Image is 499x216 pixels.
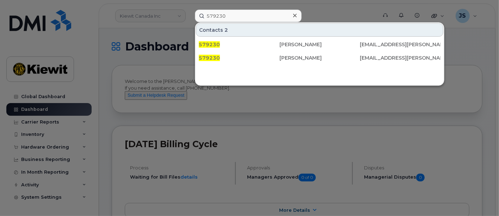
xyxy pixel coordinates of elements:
[199,55,220,61] span: 579230
[360,41,441,48] div: [EMAIL_ADDRESS][PERSON_NAME][PERSON_NAME][DOMAIN_NAME]
[199,41,220,48] span: 579230
[196,38,443,51] a: 579230[PERSON_NAME][EMAIL_ADDRESS][PERSON_NAME][PERSON_NAME][DOMAIN_NAME]
[279,54,360,61] div: [PERSON_NAME]
[196,23,443,37] div: Contacts
[279,41,360,48] div: [PERSON_NAME]
[224,26,228,34] span: 2
[360,54,441,61] div: [EMAIL_ADDRESS][PERSON_NAME][PERSON_NAME][DOMAIN_NAME]
[196,52,443,64] a: 579230[PERSON_NAME][EMAIL_ADDRESS][PERSON_NAME][PERSON_NAME][DOMAIN_NAME]
[468,185,494,211] iframe: Messenger Launcher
